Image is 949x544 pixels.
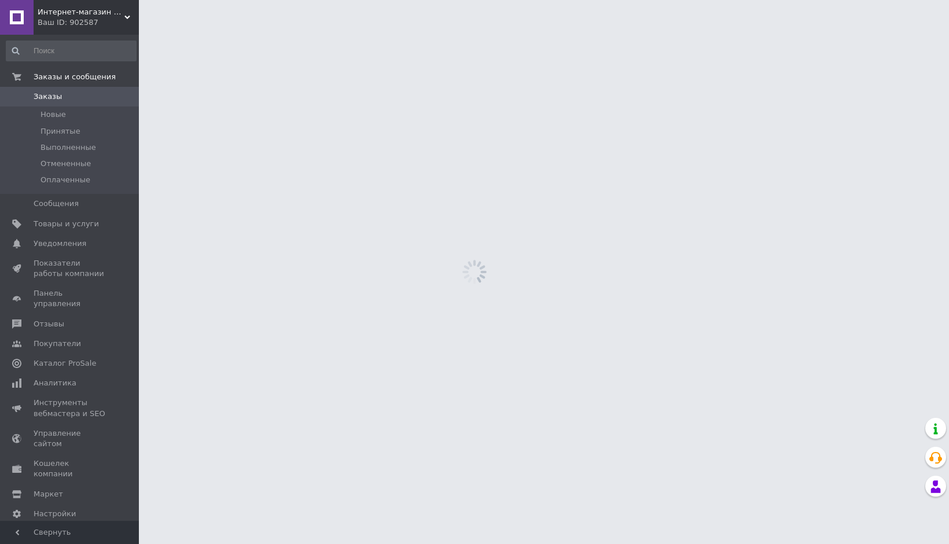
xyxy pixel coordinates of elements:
[34,339,81,349] span: Покупатели
[34,509,76,519] span: Настройки
[34,91,62,102] span: Заказы
[34,398,107,418] span: Инструменты вебмастера и SEO
[34,238,86,249] span: Уведомления
[34,258,107,279] span: Показатели работы компании
[34,199,79,209] span: Сообщения
[34,458,107,479] span: Кошелек компании
[41,109,66,120] span: Новые
[38,7,124,17] span: Интернет-магазин "VD-sport"
[34,72,116,82] span: Заказы и сообщения
[41,142,96,153] span: Выполненные
[34,319,64,329] span: Отзывы
[41,126,80,137] span: Принятые
[34,358,96,369] span: Каталог ProSale
[34,288,107,309] span: Панель управления
[34,219,99,229] span: Товары и услуги
[34,489,63,499] span: Маркет
[41,159,91,169] span: Отмененные
[41,175,90,185] span: Оплаченные
[38,17,139,28] div: Ваш ID: 902587
[34,428,107,449] span: Управление сайтом
[6,41,137,61] input: Поиск
[34,378,76,388] span: Аналитика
